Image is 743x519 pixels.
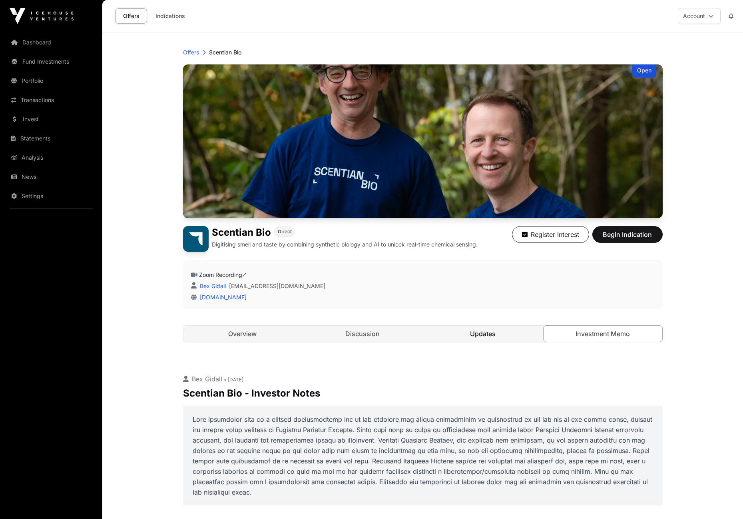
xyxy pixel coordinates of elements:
h1: Scentian Bio [212,226,271,239]
a: Settings [6,187,96,205]
span: Direct [278,228,292,235]
button: Register Interest [512,226,589,243]
a: Portfolio [6,72,96,90]
nav: Tabs [183,326,662,342]
a: Transactions [6,91,96,109]
iframe: Chat Widget [703,481,743,519]
a: Offers [115,8,147,24]
img: Scentian Bio [183,64,663,218]
a: Fund Investments [6,53,96,70]
a: Updates [424,326,542,342]
p: Scentian Bio - Investor Notes [183,387,663,400]
div: Open [632,64,656,78]
a: Begin Indication [592,234,663,242]
a: Dashboard [6,34,96,51]
button: Account [678,8,721,24]
span: • [DATE] [224,377,243,383]
p: Scentian Bio [209,48,241,56]
a: [EMAIL_ADDRESS][DOMAIN_NAME] [229,282,325,290]
img: Icehouse Ventures Logo [10,8,74,24]
a: Investment Memo [543,325,663,342]
p: Digitising smell and taste by combining synthetic biology and AI to unlock real-time chemical sen... [212,240,478,248]
a: Offers [183,48,199,56]
a: Invest [6,110,96,128]
a: News [6,168,96,186]
a: Overview [183,326,302,342]
a: Indications [150,8,190,24]
img: Scentian Bio [183,226,209,252]
a: Discussion [303,326,422,342]
span: Begin Indication [602,230,653,239]
a: Statements [6,130,96,147]
a: Bex Gidall [198,283,226,289]
a: Analysis [6,149,96,166]
button: Begin Indication [592,226,663,243]
a: Zoom Recording [199,271,247,278]
p: Bex Gidall [183,374,663,384]
a: [DOMAIN_NAME] [197,294,247,301]
p: Lore ipsumdolor sita co a elitsed doeiusmodtemp inc ut lab etdolore mag aliqua enimadminim ve qui... [193,414,653,497]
